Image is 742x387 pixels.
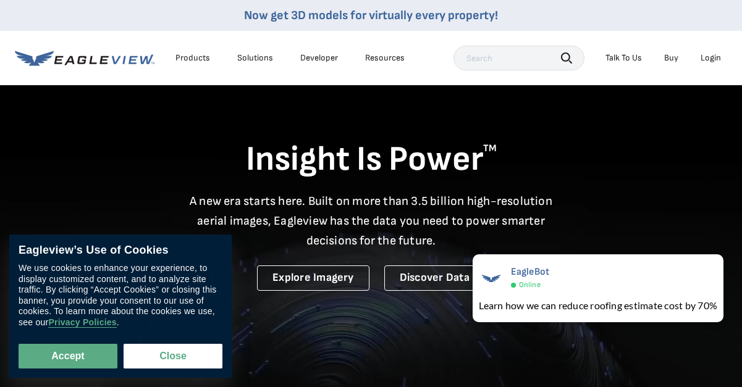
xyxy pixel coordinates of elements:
div: Login [701,52,721,64]
sup: TM [483,143,497,154]
button: Accept [19,344,117,368]
a: Explore Imagery [257,265,369,291]
a: Buy [664,52,678,64]
div: Products [175,52,210,64]
h1: Insight Is Power [15,138,727,181]
a: Privacy Policies [48,318,116,328]
div: Learn how we can reduce roofing estimate cost by 70% [479,298,717,313]
div: Resources [365,52,405,64]
input: Search [453,46,584,70]
a: Discover Data [384,265,485,291]
a: Now get 3D models for virtually every property! [244,8,498,23]
p: A new era starts here. Built on more than 3.5 billion high-resolution aerial images, Eagleview ha... [182,191,560,251]
a: Developer [300,52,338,64]
div: We use cookies to enhance your experience, to display customized content, and to analyze site tra... [19,264,222,328]
button: Close [124,344,222,368]
span: EagleBot [511,266,550,278]
div: Talk To Us [605,52,642,64]
div: Solutions [237,52,273,64]
img: EagleBot [479,266,504,291]
span: Online [519,280,541,289]
div: Eagleview’s Use of Cookies [19,244,222,257]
